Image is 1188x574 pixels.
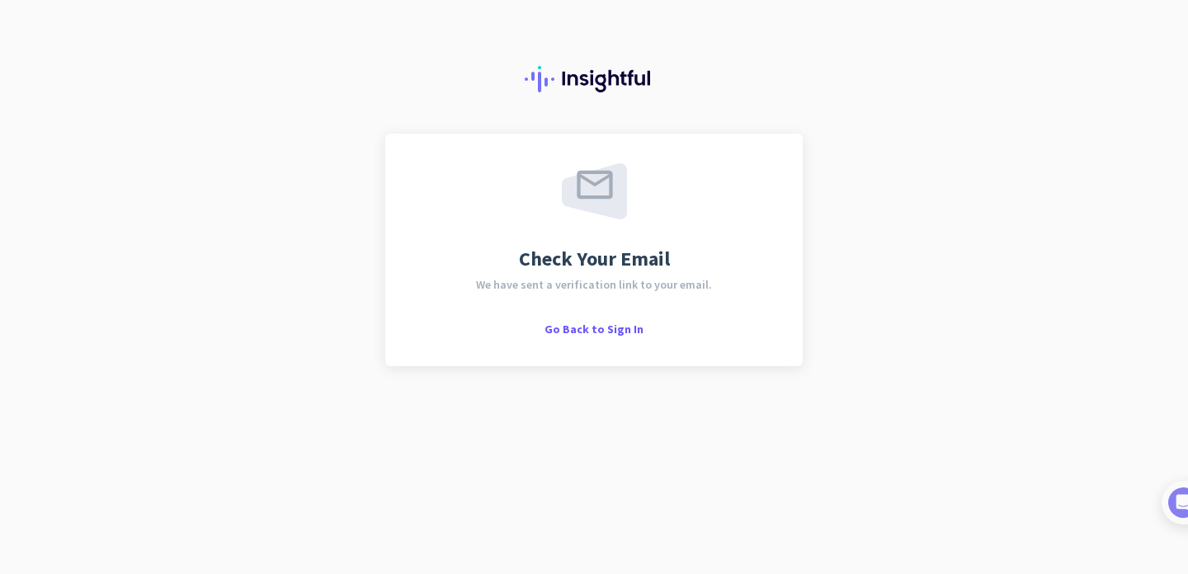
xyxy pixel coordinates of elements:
[476,279,712,290] span: We have sent a verification link to your email.
[519,249,670,269] span: Check Your Email
[525,66,663,92] img: Insightful
[562,163,627,219] img: email-sent
[544,322,643,336] span: Go Back to Sign In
